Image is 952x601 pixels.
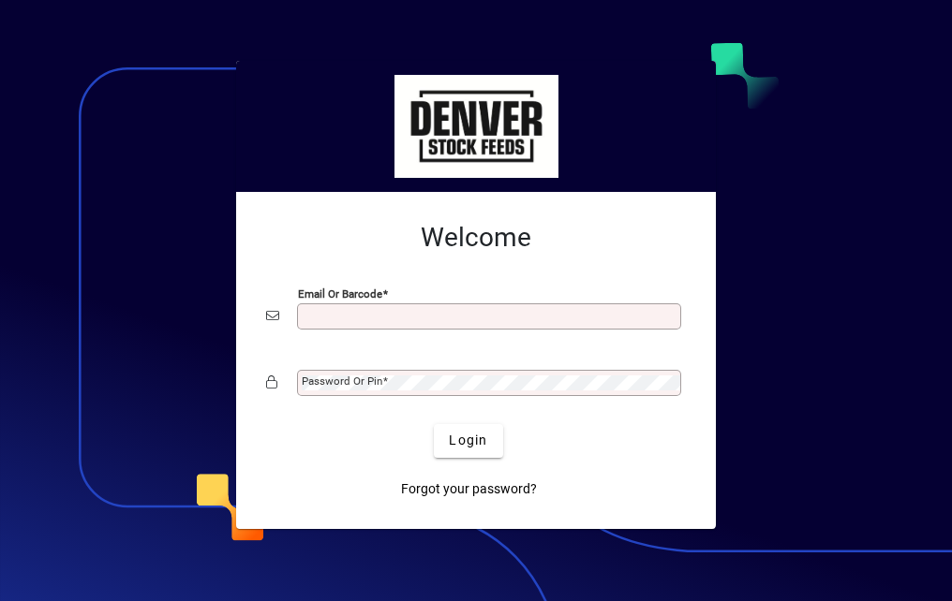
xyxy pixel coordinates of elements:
button: Login [434,424,502,458]
a: Forgot your password? [394,473,544,506]
mat-label: Password or Pin [302,374,382,388]
h2: Welcome [266,222,686,254]
span: Login [449,431,487,450]
span: Forgot your password? [401,479,537,499]
mat-label: Email or Barcode [298,286,382,300]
